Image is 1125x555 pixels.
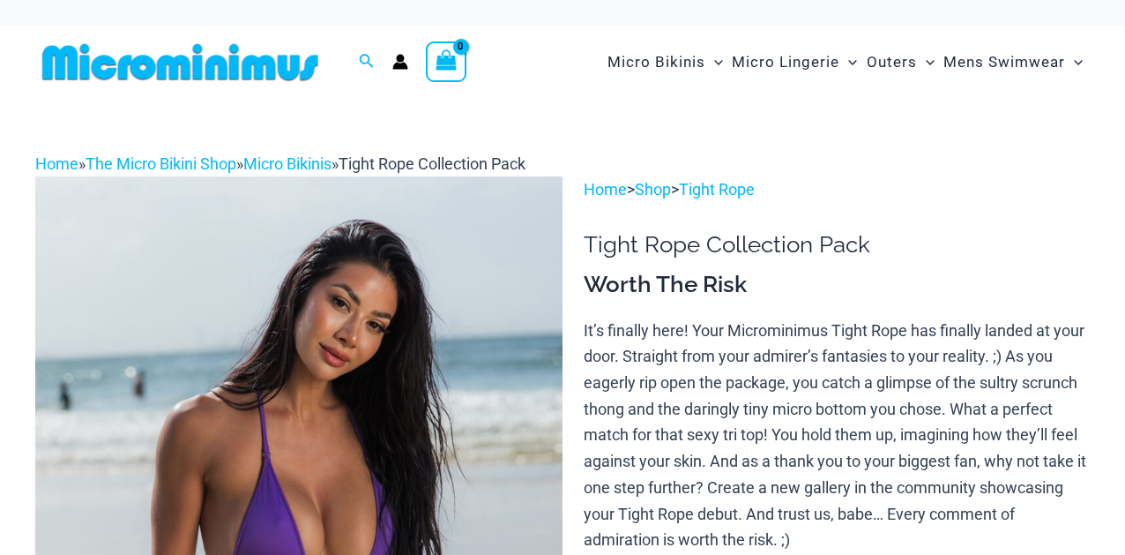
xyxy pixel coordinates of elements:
a: The Micro Bikini Shop [86,154,236,173]
span: Outers [867,40,917,85]
span: Menu Toggle [705,40,723,85]
span: Menu Toggle [1065,40,1083,85]
span: Menu Toggle [839,40,857,85]
h3: Worth The Risk [584,270,1090,300]
span: Menu Toggle [917,40,935,85]
span: » » » [35,154,525,173]
a: Shop [635,180,671,199]
a: Tight Rope [679,180,755,199]
a: Mens SwimwearMenu ToggleMenu Toggle [939,35,1087,89]
nav: Site Navigation [600,33,1090,92]
span: Mens Swimwear [943,40,1065,85]
a: View Shopping Cart, empty [426,41,466,82]
p: > > [584,176,1090,203]
span: Tight Rope Collection Pack [339,154,525,173]
h1: Tight Rope Collection Pack [584,231,1090,259]
a: Home [584,180,627,199]
a: OutersMenu ToggleMenu Toggle [862,35,939,89]
span: Micro Bikinis [607,40,705,85]
a: Micro LingerieMenu ToggleMenu Toggle [727,35,861,89]
a: Micro Bikinis [243,154,332,173]
a: Home [35,154,78,173]
a: Account icon link [392,54,408,70]
a: Micro BikinisMenu ToggleMenu Toggle [603,35,727,89]
span: Micro Lingerie [732,40,839,85]
img: MM SHOP LOGO FLAT [35,42,325,82]
p: It’s finally here! Your Microminimus Tight Rope has finally landed at your door. Straight from yo... [584,318,1090,553]
a: Search icon link [359,51,375,73]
